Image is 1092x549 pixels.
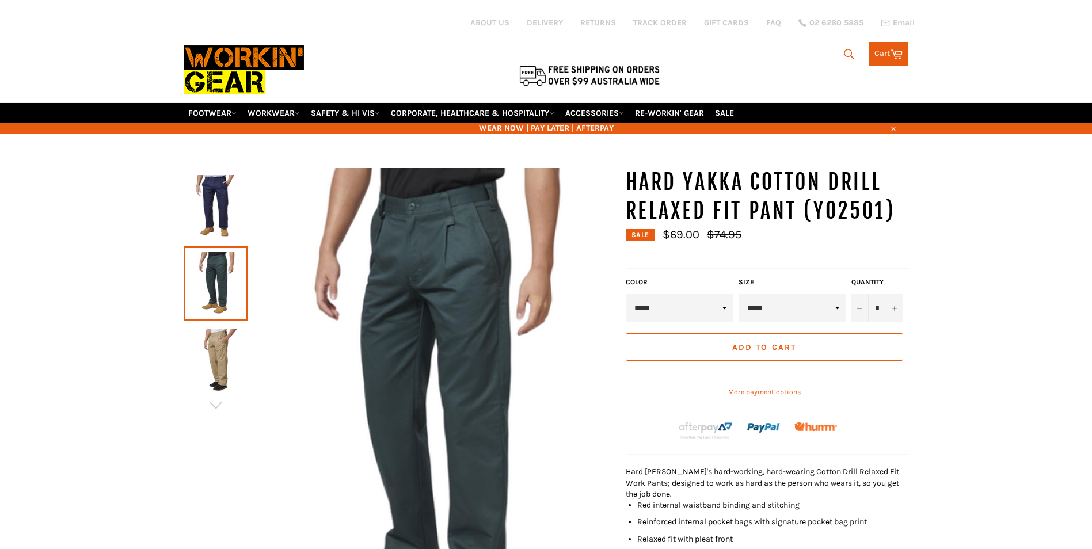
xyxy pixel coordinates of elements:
a: RETURNS [580,17,616,28]
img: Flat $9.95 shipping Australia wide [518,63,661,87]
li: Reinforced internal pocket bags with signature pocket bag print [637,516,909,527]
img: Afterpay-Logo-on-dark-bg_large.png [678,421,734,440]
img: Humm_core_logo_RGB-01_300x60px_small_195d8312-4386-4de7-b182-0ef9b6303a37.png [794,422,837,431]
span: Email [893,19,915,27]
button: Reduce item quantity by one [851,294,869,322]
span: $69.00 [663,228,699,241]
span: 02 6280 5885 [809,19,863,27]
label: Color [626,277,733,287]
div: Sale [626,229,655,241]
h1: HARD YAKKA Cotton Drill Relaxed Fit Pant (Y02501) [626,168,909,225]
img: paypal.png [747,411,781,445]
span: WEAR NOW | PAY LATER | AFTERPAY [184,123,909,134]
li: Red internal waistband binding and stitching [637,500,909,510]
label: Size [739,277,846,287]
a: DELIVERY [527,17,563,28]
a: TRACK ORDER [633,17,687,28]
a: CORPORATE, HEALTHCARE & HOSPITALITY [386,103,559,123]
span: Add to Cart [732,342,796,352]
a: ACCESSORIES [561,103,629,123]
img: HARD YAKKA Cotton Drill Relaxed Fit Pant (Y02501) - Workin' Gear [189,329,242,392]
a: 02 6280 5885 [798,19,863,27]
li: Relaxed fit with pleat front [637,533,909,544]
a: RE-WORKIN' GEAR [630,103,709,123]
a: WORKWEAR [243,103,305,123]
a: SAFETY & HI VIS [306,103,385,123]
a: FOOTWEAR [184,103,241,123]
button: Add to Cart [626,333,903,361]
a: ABOUT US [470,17,509,28]
p: Hard [PERSON_NAME]'s hard-working, hard-wearing Cotton Drill Relaxed Fit Work Pants; designed to ... [626,466,909,500]
a: FAQ [766,17,781,28]
a: Email [881,18,915,28]
img: Workin Gear leaders in Workwear, Safety Boots, PPE, Uniforms. Australia's No.1 in Workwear [184,37,304,102]
label: Quantity [851,277,903,287]
a: More payment options [626,387,903,397]
a: SALE [710,103,739,123]
button: Increase item quantity by one [886,294,903,322]
s: $74.95 [707,228,741,241]
a: GIFT CARDS [704,17,749,28]
a: Cart [869,42,908,66]
img: HARD YAKKA Cotton Drill Relaxed Fit Pant (Y02501) - Workin' Gear [189,175,242,238]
